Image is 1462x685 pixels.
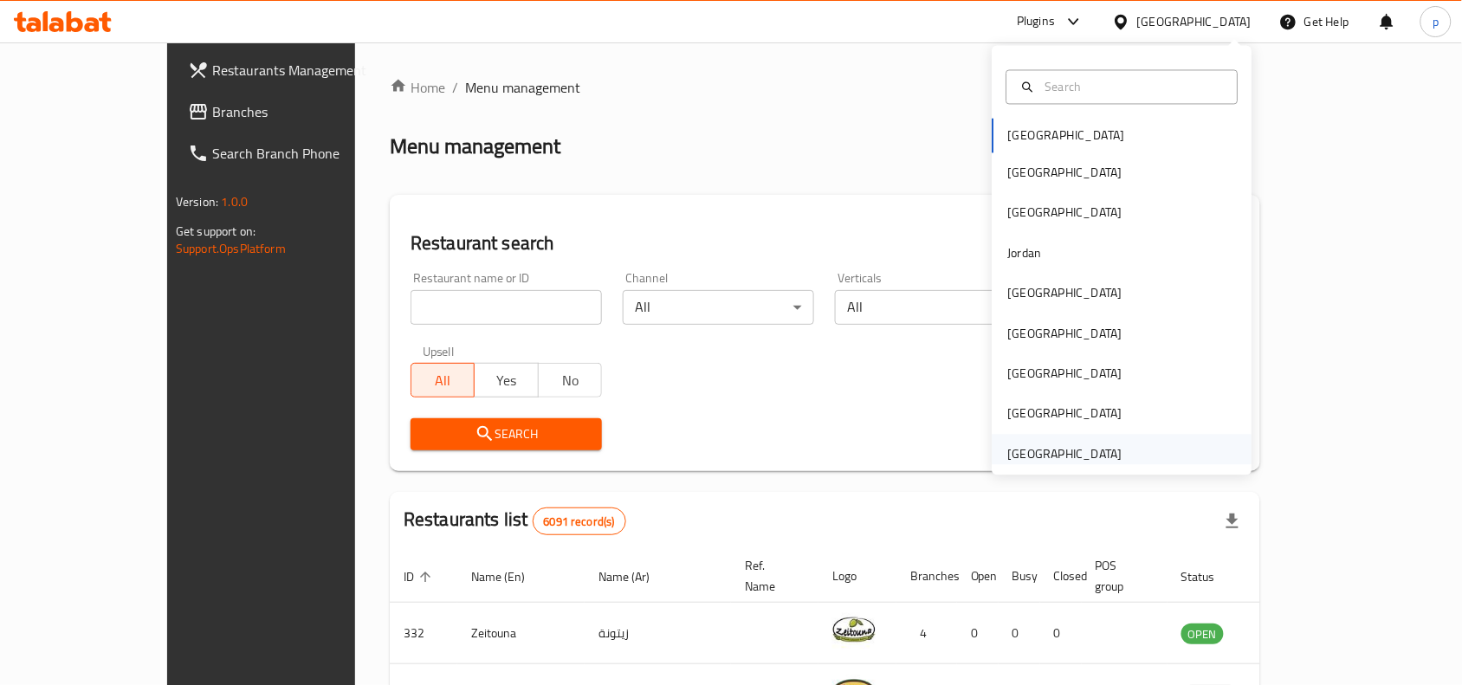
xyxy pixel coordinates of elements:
[390,77,445,98] a: Home
[1008,204,1122,223] div: [GEOGRAPHIC_DATA]
[176,220,256,242] span: Get support on:
[1181,566,1238,587] span: Status
[1008,404,1122,423] div: [GEOGRAPHIC_DATA]
[212,143,398,164] span: Search Branch Phone
[1040,603,1082,664] td: 0
[745,555,798,597] span: Ref. Name
[474,363,538,397] button: Yes
[818,550,896,603] th: Logo
[598,566,672,587] span: Name (Ar)
[1096,555,1147,597] span: POS group
[465,77,580,98] span: Menu management
[1040,550,1082,603] th: Closed
[423,346,455,358] label: Upsell
[174,49,411,91] a: Restaurants Management
[176,191,218,213] span: Version:
[174,91,411,132] a: Branches
[585,603,731,664] td: زيتونة
[1181,624,1224,644] span: OPEN
[896,603,957,664] td: 4
[212,60,398,81] span: Restaurants Management
[411,418,602,450] button: Search
[832,608,876,651] img: Zeitouna
[1433,12,1439,31] span: p
[1008,365,1122,384] div: [GEOGRAPHIC_DATA]
[999,550,1040,603] th: Busy
[533,507,626,535] div: Total records count
[411,363,475,397] button: All
[1008,164,1122,183] div: [GEOGRAPHIC_DATA]
[896,550,957,603] th: Branches
[424,423,588,445] span: Search
[404,507,626,535] h2: Restaurants list
[538,363,602,397] button: No
[404,566,437,587] span: ID
[1008,324,1122,343] div: [GEOGRAPHIC_DATA]
[1181,624,1224,644] div: OPEN
[176,237,286,260] a: Support.OpsPlatform
[390,77,1260,98] nav: breadcrumb
[411,230,1239,256] h2: Restaurant search
[411,290,602,325] input: Search for restaurant name or ID..
[1212,501,1253,542] div: Export file
[452,77,458,98] li: /
[221,191,248,213] span: 1.0.0
[546,368,595,393] span: No
[623,290,814,325] div: All
[482,368,531,393] span: Yes
[957,603,999,664] td: 0
[390,603,457,664] td: 332
[1008,444,1122,463] div: [GEOGRAPHIC_DATA]
[1038,77,1227,96] input: Search
[957,550,999,603] th: Open
[390,132,560,160] h2: Menu management
[999,603,1040,664] td: 0
[1137,12,1252,31] div: [GEOGRAPHIC_DATA]
[418,368,468,393] span: All
[1017,11,1055,32] div: Plugins
[835,290,1026,325] div: All
[1008,284,1122,303] div: [GEOGRAPHIC_DATA]
[457,603,585,664] td: Zeitouna
[212,101,398,122] span: Branches
[174,132,411,174] a: Search Branch Phone
[471,566,547,587] span: Name (En)
[534,514,625,530] span: 6091 record(s)
[1008,243,1042,262] div: Jordan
